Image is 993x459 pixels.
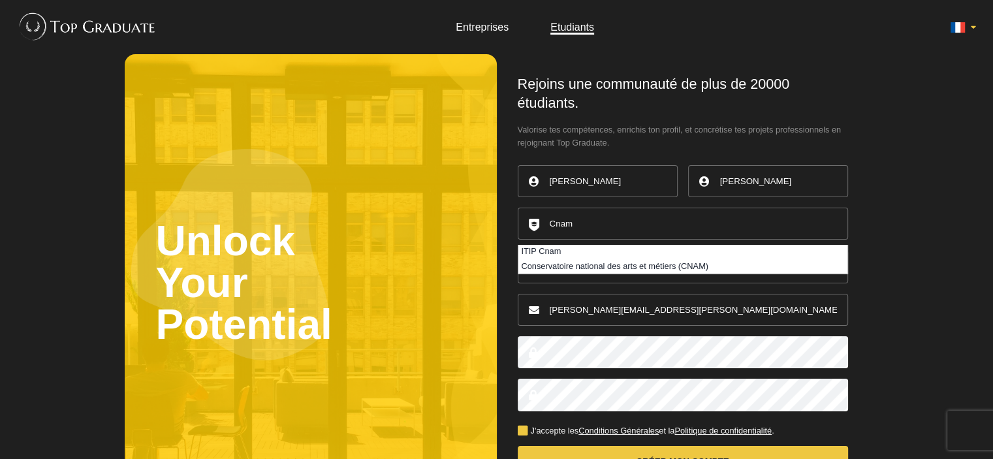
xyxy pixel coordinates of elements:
[518,208,848,240] input: Ecole
[688,165,848,197] input: Nom
[518,123,848,150] span: Valorise tes compétences, enrichis ton profil, et concrétise tes projets professionnels en rejoig...
[578,426,659,435] a: Conditions Générales
[674,426,772,435] a: Politique de confidentialité
[518,294,848,326] input: Email
[456,22,509,33] a: Entreprises
[518,165,678,197] input: Prénom
[13,7,156,46] img: Top Graduate
[518,245,847,259] li: ITIP Cnam
[518,75,848,113] h1: Rejoins une communauté de plus de 20000 étudiants.
[518,427,774,435] label: J'accepte les et la .
[518,259,847,274] li: Conservatoire national des arts et métiers (CNAM)
[550,22,594,33] a: Etudiants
